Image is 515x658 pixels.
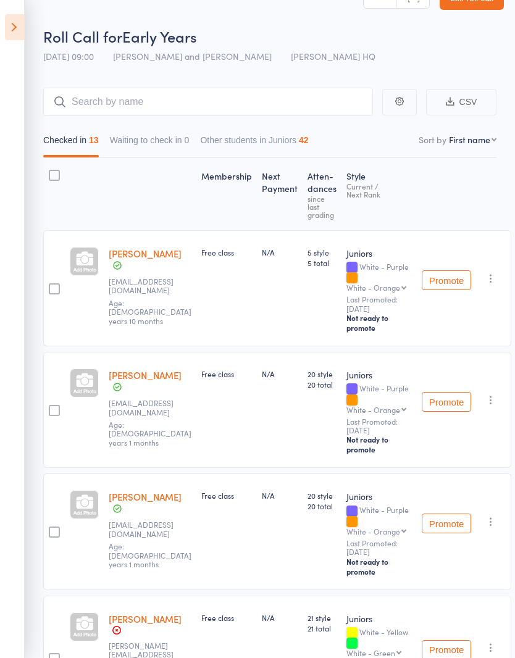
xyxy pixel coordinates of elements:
[185,135,190,145] div: 0
[308,623,337,633] span: 21 total
[346,182,412,198] div: Current / Next Rank
[346,283,400,291] div: White - Orange
[422,392,471,412] button: Promote
[346,435,412,454] div: Not ready to promote
[308,257,337,268] span: 5 total
[257,164,303,225] div: Next Payment
[346,295,412,313] small: Last Promoted: [DATE]
[346,417,412,435] small: Last Promoted: [DATE]
[43,26,122,46] span: Roll Call for
[109,369,182,381] a: [PERSON_NAME]
[308,612,337,623] span: 21 style
[303,164,341,225] div: Atten­dances
[43,50,94,62] span: [DATE] 09:00
[346,612,412,625] div: Juniors
[308,369,337,379] span: 20 style
[109,247,182,260] a: [PERSON_NAME]
[449,133,490,146] div: First name
[419,133,446,146] label: Sort by
[291,50,375,62] span: [PERSON_NAME] HQ
[346,313,412,333] div: Not ready to promote
[262,369,298,379] div: N/A
[109,277,189,295] small: successma@adamcowley.co.uk
[308,247,337,257] span: 5 style
[422,514,471,533] button: Promote
[346,557,412,577] div: Not ready to promote
[299,135,309,145] div: 42
[201,369,234,379] span: Free class
[346,247,412,259] div: Juniors
[43,129,99,157] button: Checked in13
[110,129,190,157] button: Waiting to check in0
[113,50,272,62] span: [PERSON_NAME] and [PERSON_NAME]
[109,490,182,503] a: [PERSON_NAME]
[346,369,412,381] div: Juniors
[109,612,182,625] a: [PERSON_NAME]
[346,406,400,414] div: White - Orange
[109,399,189,417] small: helens2708@outlook.com
[109,298,191,326] span: Age: [DEMOGRAPHIC_DATA] years 10 months
[201,247,234,257] span: Free class
[262,247,298,257] div: N/A
[341,164,417,225] div: Style
[422,270,471,290] button: Promote
[201,612,234,623] span: Free class
[308,490,337,501] span: 20 style
[89,135,99,145] div: 13
[308,501,337,511] span: 20 total
[346,384,412,413] div: White - Purple
[43,88,373,116] input: Search by name
[346,506,412,535] div: White - Purple
[196,164,257,225] div: Membership
[346,262,412,291] div: White - Purple
[308,194,337,219] div: since last grading
[201,490,234,501] span: Free class
[262,612,298,623] div: N/A
[200,129,308,157] button: Other students in Juniors42
[122,26,197,46] span: Early Years
[109,541,191,569] span: Age: [DEMOGRAPHIC_DATA] years 1 months
[308,379,337,389] span: 20 total
[346,649,395,657] div: White - Green
[346,628,412,657] div: White - Yellow
[426,89,496,115] button: CSV
[262,490,298,501] div: N/A
[109,520,189,538] small: helens2708@outlook.com
[346,539,412,557] small: Last Promoted: [DATE]
[346,527,400,535] div: White - Orange
[346,490,412,502] div: Juniors
[109,419,191,448] span: Age: [DEMOGRAPHIC_DATA] years 1 months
